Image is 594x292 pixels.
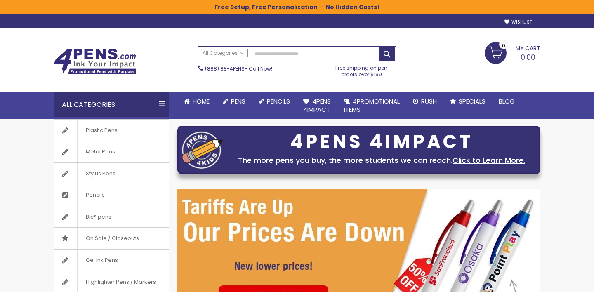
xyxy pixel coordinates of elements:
span: Gel Ink Pens [77,250,126,271]
span: Pens [231,97,245,106]
a: Stylus Pens [54,163,169,184]
span: Rush [421,97,437,106]
span: Blog [499,97,515,106]
a: (888) 88-4PENS [205,65,245,72]
a: Specials [443,92,492,111]
div: Free shipping on pen orders over $199 [327,61,396,78]
a: Pencils [252,92,297,111]
img: four_pen_logo.png [182,131,223,169]
a: Pens [216,92,252,111]
span: - Call Now! [205,65,272,72]
span: Pencils [77,184,113,206]
span: 0 [502,42,505,49]
a: Click to Learn More. [453,155,525,165]
a: Wishlist [504,19,532,25]
span: Bic® pens [77,206,120,228]
span: Stylus Pens [77,163,124,184]
div: All Categories [54,92,169,117]
span: 4PROMOTIONAL ITEMS [344,97,400,114]
a: Plastic Pens [54,120,169,141]
span: Metal Pens [77,141,123,162]
span: Pencils [267,97,290,106]
a: Rush [406,92,443,111]
a: Home [177,92,216,111]
span: Plastic Pens [77,120,126,141]
a: All Categories [198,47,248,60]
span: On Sale / Closeouts [77,228,147,249]
img: 4Pens Custom Pens and Promotional Products [54,48,136,75]
span: 0.00 [521,52,535,62]
div: 4PENS 4IMPACT [227,133,536,151]
a: Bic® pens [54,206,169,228]
span: Home [193,97,210,106]
span: 4Pens 4impact [303,97,331,114]
a: Pencils [54,184,169,206]
div: The more pens you buy, the more students we can reach. [227,155,536,166]
a: Blog [492,92,521,111]
span: Specials [459,97,486,106]
a: 4Pens4impact [297,92,337,119]
a: Gel Ink Pens [54,250,169,271]
a: 4PROMOTIONALITEMS [337,92,406,119]
span: All Categories [203,50,244,57]
a: On Sale / Closeouts [54,228,169,249]
a: 0.00 0 [485,42,540,63]
a: Metal Pens [54,141,169,162]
